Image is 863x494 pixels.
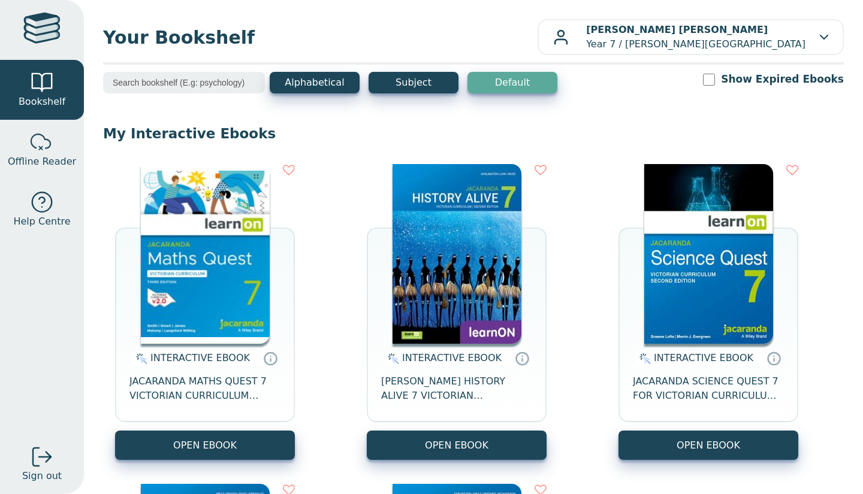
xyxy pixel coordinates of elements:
[22,469,62,483] span: Sign out
[103,24,538,51] span: Your Bookshelf
[270,72,360,93] button: Alphabetical
[381,374,532,403] span: [PERSON_NAME] HISTORY ALIVE 7 VICTORIAN CURRICULUM LEARNON EBOOK 2E
[263,351,277,365] a: Interactive eBooks are accessed online via the publisher’s portal. They contain interactive resou...
[586,23,805,51] p: Year 7 / [PERSON_NAME][GEOGRAPHIC_DATA]
[402,352,502,363] span: INTERACTIVE EBOOK
[721,72,844,87] label: Show Expired Ebooks
[129,374,280,403] span: JACARANDA MATHS QUEST 7 VICTORIAN CURRICULUM LEARNON EBOOK 3E
[767,351,781,365] a: Interactive eBooks are accessed online via the publisher’s portal. They contain interactive resou...
[19,95,65,109] span: Bookshelf
[586,24,768,35] b: [PERSON_NAME] [PERSON_NAME]
[115,431,295,460] button: OPEN EBOOK
[636,351,651,366] img: interactive.svg
[132,351,147,366] img: interactive.svg
[13,214,70,229] span: Help Centre
[369,72,458,93] button: Subject
[8,154,76,169] span: Offline Reader
[103,125,844,143] p: My Interactive Ebooks
[467,72,557,93] button: Default
[150,352,250,363] span: INTERACTIVE EBOOK
[141,164,270,344] img: b87b3e28-4171-4aeb-a345-7fa4fe4e6e25.jpg
[515,351,529,365] a: Interactive eBooks are accessed online via the publisher’s portal. They contain interactive resou...
[103,72,265,93] input: Search bookshelf (E.g: psychology)
[384,351,399,366] img: interactive.svg
[644,164,773,344] img: 329c5ec2-5188-ea11-a992-0272d098c78b.jpg
[618,431,798,460] button: OPEN EBOOK
[633,374,784,403] span: JACARANDA SCIENCE QUEST 7 FOR VICTORIAN CURRICULUM LEARNON 2E EBOOK
[538,19,844,55] button: [PERSON_NAME] [PERSON_NAME]Year 7 / [PERSON_NAME][GEOGRAPHIC_DATA]
[654,352,753,363] span: INTERACTIVE EBOOK
[393,164,521,344] img: d4781fba-7f91-e911-a97e-0272d098c78b.jpg
[367,431,547,460] button: OPEN EBOOK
